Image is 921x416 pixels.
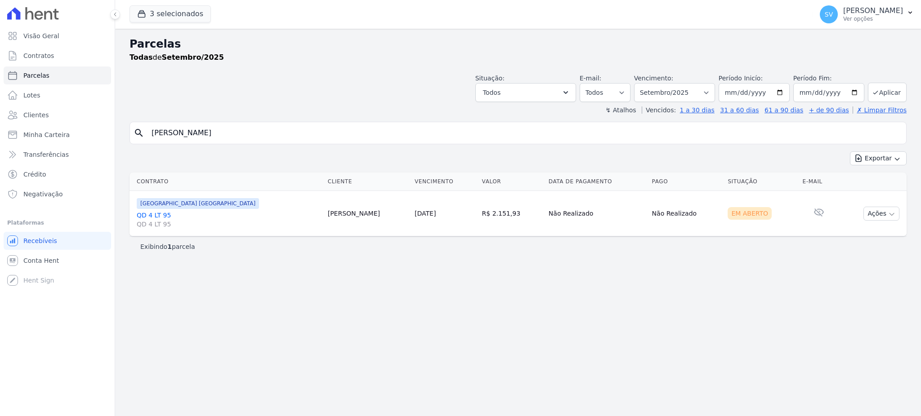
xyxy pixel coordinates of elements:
a: Visão Geral [4,27,111,45]
strong: Setembro/2025 [162,53,224,62]
td: [PERSON_NAME] [324,191,411,236]
a: + de 90 dias [809,106,849,114]
a: Transferências [4,146,111,164]
a: ✗ Limpar Filtros [853,106,907,114]
a: Parcelas [4,66,111,84]
span: QD 4 LT 95 [137,220,321,229]
span: Todos [483,87,501,98]
a: Clientes [4,106,111,124]
span: Crédito [23,170,46,179]
h2: Parcelas [130,36,907,52]
td: R$ 2.151,93 [478,191,545,236]
span: [GEOGRAPHIC_DATA] [GEOGRAPHIC_DATA] [137,198,259,209]
td: Não Realizado [648,191,724,236]
span: Visão Geral [23,31,59,40]
th: Contrato [130,173,324,191]
a: Lotes [4,86,111,104]
p: Ver opções [843,15,903,22]
label: E-mail: [580,75,602,82]
a: Negativação [4,185,111,203]
strong: Todas [130,53,153,62]
th: E-mail [799,173,839,191]
span: Minha Carteira [23,130,70,139]
label: Período Inicío: [719,75,763,82]
span: Clientes [23,111,49,119]
span: Parcelas [23,71,49,80]
label: Vencimento: [634,75,673,82]
a: 1 a 30 dias [680,106,715,114]
label: Vencidos: [642,106,676,114]
a: [DATE] [415,210,436,217]
div: Em Aberto [728,207,772,220]
th: Data de Pagamento [545,173,648,191]
th: Valor [478,173,545,191]
a: Conta Hent [4,252,111,270]
span: Lotes [23,91,40,100]
span: Contratos [23,51,54,60]
p: de [130,52,224,63]
th: Vencimento [411,173,478,191]
span: Recebíveis [23,236,57,245]
th: Pago [648,173,724,191]
button: Aplicar [868,83,907,102]
a: Contratos [4,47,111,65]
label: Período Fim: [793,74,864,83]
td: Não Realizado [545,191,648,236]
p: [PERSON_NAME] [843,6,903,15]
a: Crédito [4,165,111,183]
input: Buscar por nome do lote ou do cliente [146,124,903,142]
button: Ações [863,207,899,221]
span: SV [825,11,833,18]
button: Todos [475,83,576,102]
b: 1 [167,243,172,250]
span: Transferências [23,150,69,159]
th: Cliente [324,173,411,191]
a: Recebíveis [4,232,111,250]
button: Exportar [850,151,907,165]
label: Situação: [475,75,505,82]
a: 61 a 90 dias [765,106,803,114]
a: QD 4 LT 95QD 4 LT 95 [137,211,321,229]
a: Minha Carteira [4,126,111,144]
a: 31 a 60 dias [720,106,759,114]
button: 3 selecionados [130,5,211,22]
th: Situação [724,173,799,191]
span: Negativação [23,190,63,199]
p: Exibindo parcela [140,242,195,251]
span: Conta Hent [23,256,59,265]
button: SV [PERSON_NAME] Ver opções [813,2,921,27]
div: Plataformas [7,217,107,228]
i: search [134,128,144,138]
label: ↯ Atalhos [605,106,636,114]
